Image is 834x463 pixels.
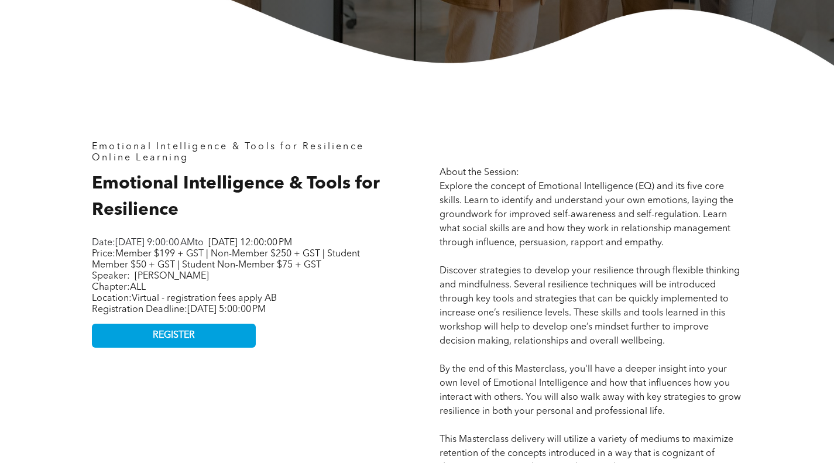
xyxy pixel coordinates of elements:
span: ALL [130,283,146,292]
span: [DATE] 9:00:00 AM [115,238,195,248]
span: Date: to [92,238,204,248]
span: Emotional Intelligence & Tools for Resilience [92,142,364,152]
span: REGISTER [153,330,195,341]
span: Emotional Intelligence & Tools for Resilience [92,175,380,219]
a: REGISTER [92,324,256,348]
span: Virtual - registration fees apply AB [132,294,277,303]
span: Location: Registration Deadline: [92,294,277,314]
span: Member $199 + GST | Non-Member $250 + GST | Student Member $50 + GST | Student Non-Member $75 + GST [92,249,360,270]
span: Online Learning [92,153,188,163]
span: [PERSON_NAME] [135,272,209,281]
span: [DATE] 12:00:00 PM [208,238,292,248]
span: Speaker: [92,272,130,281]
span: Chapter: [92,283,146,292]
span: Price: [92,249,360,270]
span: [DATE] 5:00:00 PM [187,305,266,314]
